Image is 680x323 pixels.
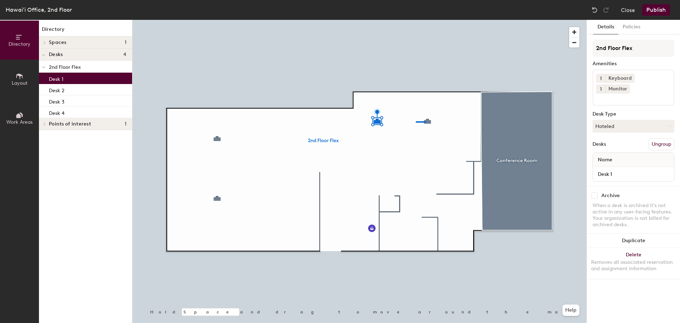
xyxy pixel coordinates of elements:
button: DeleteRemoves all associated reservation and assignment information [587,248,680,279]
p: Desk 3 [49,97,64,105]
button: Details [593,20,618,34]
input: Unnamed desk [594,169,673,179]
div: Amenities [593,61,674,67]
button: 1 [596,84,605,94]
img: Undo [591,6,598,13]
span: 1 [600,85,602,93]
div: Archive [601,193,620,199]
span: 2nd Floor Flex [49,64,81,70]
div: Desks [593,141,606,147]
button: Help [562,305,579,316]
span: Name [594,154,616,166]
span: Layout [12,80,28,86]
span: 4 [123,52,126,57]
div: Keyboard [605,74,635,83]
div: Removes all associated reservation and assignment information [591,259,676,272]
img: Redo [602,6,610,13]
div: Hawai'i Office, 2nd Floor [6,5,72,14]
p: Desk 2 [49,85,64,94]
h1: Directory [39,26,132,37]
button: Publish [642,4,670,16]
button: Ungroup [648,138,674,150]
span: 1 [600,75,602,82]
p: Desk 4 [49,108,64,116]
span: Desks [49,52,63,57]
span: Work Areas [6,119,33,125]
span: 1 [125,121,126,127]
button: Hoteled [593,120,674,133]
button: Policies [618,20,645,34]
div: When a desk is archived it's not active in any user-facing features. Your organization is not bil... [593,202,674,228]
span: 1 [125,40,126,45]
span: Directory [8,41,30,47]
button: 1 [596,74,605,83]
button: Duplicate [587,234,680,248]
div: Monitor [605,84,630,94]
span: Spaces [49,40,67,45]
p: Desk 1 [49,74,63,82]
span: Points of interest [49,121,91,127]
button: Close [621,4,635,16]
div: Desk Type [593,111,674,117]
